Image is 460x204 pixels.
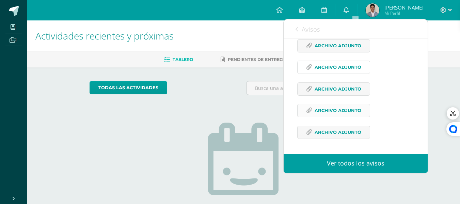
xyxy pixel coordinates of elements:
[297,126,370,139] a: Archivo Adjunto
[297,61,370,74] a: Archivo Adjunto
[90,81,167,94] a: todas las Actividades
[35,29,174,42] span: Actividades recientes y próximas
[315,104,361,117] span: Archivo Adjunto
[297,104,370,117] a: Archivo Adjunto
[302,25,320,33] span: Avisos
[228,57,286,62] span: Pendientes de entrega
[315,83,361,95] span: Archivo Adjunto
[384,4,424,11] span: [PERSON_NAME]
[164,54,193,65] a: Tablero
[247,81,397,95] input: Busca una actividad próxima aquí...
[384,10,424,16] span: Mi Perfil
[173,57,193,62] span: Tablero
[297,82,370,96] a: Archivo Adjunto
[366,3,379,17] img: e565edd70807eb8db387527c47dd1a87.png
[221,54,286,65] a: Pendientes de entrega
[315,40,361,52] span: Archivo Adjunto
[315,126,361,139] span: Archivo Adjunto
[315,61,361,74] span: Archivo Adjunto
[297,39,370,52] a: Archivo Adjunto
[284,154,428,173] a: Ver todos los avisos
